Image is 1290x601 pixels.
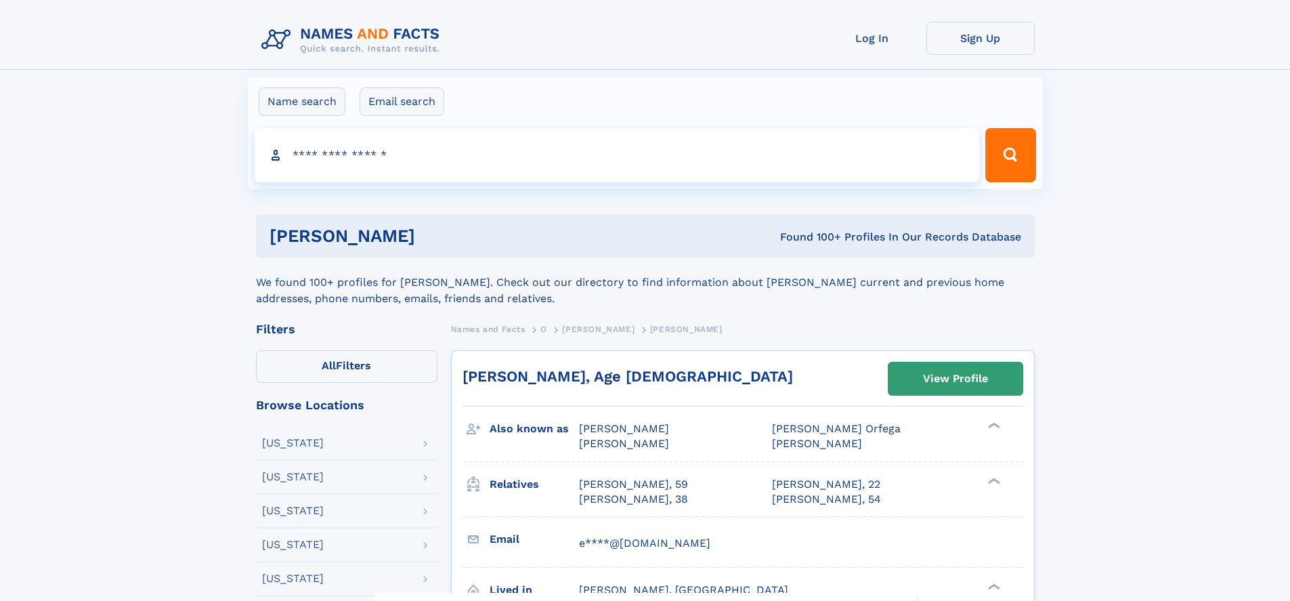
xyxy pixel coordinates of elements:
[888,362,1023,395] a: View Profile
[772,477,880,492] a: [PERSON_NAME], 22
[262,505,324,516] div: [US_STATE]
[562,325,635,334] span: [PERSON_NAME]
[322,359,336,372] span: All
[262,472,324,482] div: [US_STATE]
[256,258,1035,307] div: We found 100+ profiles for [PERSON_NAME]. Check out our directory to find information about [PERS...
[985,421,1001,430] div: ❯
[463,368,793,385] a: [PERSON_NAME], Age [DEMOGRAPHIC_DATA]
[540,325,547,334] span: O
[985,476,1001,485] div: ❯
[597,230,1021,245] div: Found 100+ Profiles In Our Records Database
[818,22,926,55] a: Log In
[579,422,669,435] span: [PERSON_NAME]
[490,473,579,496] h3: Relatives
[985,582,1001,591] div: ❯
[256,323,437,335] div: Filters
[262,438,324,449] div: [US_STATE]
[579,492,688,507] a: [PERSON_NAME], 38
[262,573,324,584] div: [US_STATE]
[772,437,862,450] span: [PERSON_NAME]
[562,320,635,337] a: [PERSON_NAME]
[256,399,437,411] div: Browse Locations
[360,87,444,116] label: Email search
[772,492,881,507] a: [PERSON_NAME], 54
[259,87,345,116] label: Name search
[923,363,988,394] div: View Profile
[270,228,598,245] h1: [PERSON_NAME]
[540,320,547,337] a: O
[256,22,451,58] img: Logo Names and Facts
[255,128,980,182] input: search input
[579,477,688,492] a: [PERSON_NAME], 59
[490,417,579,440] h3: Also known as
[926,22,1035,55] a: Sign Up
[262,539,324,550] div: [US_STATE]
[579,437,669,450] span: [PERSON_NAME]
[256,350,437,383] label: Filters
[985,128,1035,182] button: Search Button
[451,320,525,337] a: Names and Facts
[490,528,579,551] h3: Email
[579,583,788,596] span: [PERSON_NAME], [GEOGRAPHIC_DATA]
[772,422,901,435] span: [PERSON_NAME] Orfega
[650,325,723,334] span: [PERSON_NAME]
